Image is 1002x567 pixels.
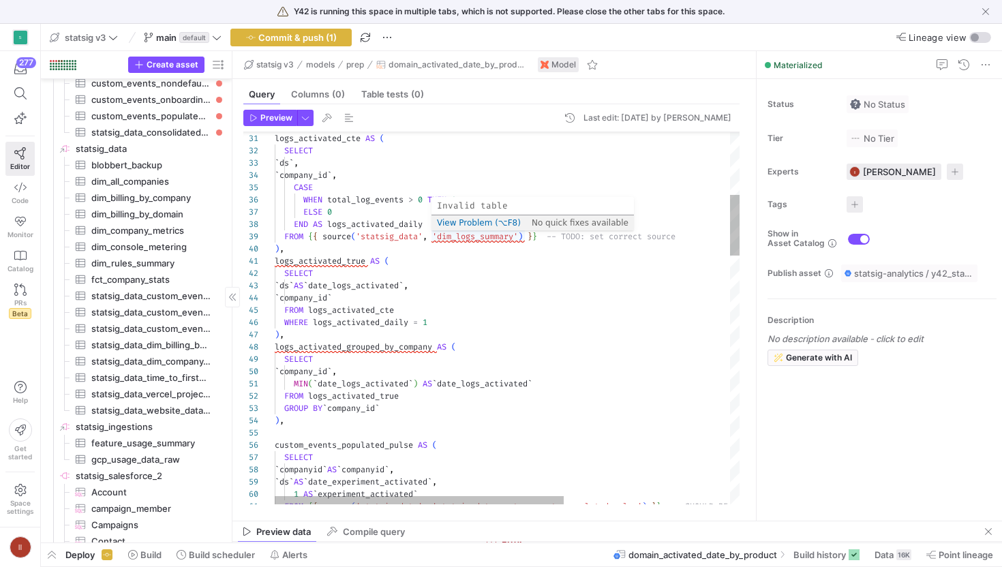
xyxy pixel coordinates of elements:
[313,219,322,230] span: AS
[243,390,258,402] div: 52
[91,272,211,288] span: fct_company_stats​​​​​​​​​
[279,464,322,475] span: companyid
[768,350,858,366] button: Generate with AI
[322,231,351,242] span: source
[91,321,211,337] span: statsig_data_custom_events_populated_pulse​​​​​​​​​
[91,223,211,239] span: dim_company_metrics​​​​​​​​​
[313,231,318,242] span: {
[243,451,258,463] div: 57
[847,129,898,147] button: No tierNo Tier
[91,534,211,549] span: Contact​​​​​​​​​
[46,91,226,108] a: custom_events_onboarding_path​​​​​​​​​
[437,218,521,228] a: View Problem (⌥F8)
[5,375,35,410] button: Help
[5,210,35,244] a: Monitor
[423,378,432,389] span: AS
[518,231,523,242] span: )
[389,464,394,475] span: ,
[275,415,279,426] span: )
[279,280,289,291] span: ds
[46,140,226,157] a: statsig_data​​​​​​​​
[284,317,308,328] span: WHERE
[46,320,226,337] div: Press SPACE to select this row.
[243,439,258,451] div: 56
[243,279,258,292] div: 43
[275,329,279,340] span: )
[46,206,226,222] a: dim_billing_by_domain​​​​​​​​​
[289,280,294,291] span: `
[768,269,821,278] span: Publish asset
[5,533,35,562] button: II
[46,386,226,402] div: Press SPACE to select this row.
[5,244,35,278] a: Catalog
[7,499,33,515] span: Space settings
[46,29,121,46] button: statsig v3
[76,468,224,484] span: statsig_salesforce_2​​​​​​​​
[243,463,258,476] div: 58
[14,31,27,44] div: S
[46,353,226,369] a: statsig_data_dim_company_metrics_statsigusers​​​​​​​​​
[91,76,211,91] span: custom_events_nondefault_mex_query​​​​​​​​​
[793,549,846,560] span: Build history
[46,222,226,239] a: dim_company_metrics​​​​​​​​​
[5,478,35,521] a: Spacesettings
[46,369,226,386] a: statsig_data_time_to_first_paint​​​​​​​​​
[91,485,211,500] span: Account​​​​​​​​​
[774,60,823,70] span: Materialized
[243,218,258,230] div: 38
[91,517,211,533] span: Campaigns​​​​​​​​​
[46,255,226,271] a: dim_rules_summary​​​​​​​​​
[432,440,437,450] span: (
[46,108,226,124] a: custom_events_populated_pulse​​​​​​​​​
[373,57,530,73] button: domain_activated_date_by_product
[46,402,226,418] div: Press SPACE to select this row.
[308,390,399,401] span: logs_activated_true
[909,32,967,43] span: Lineage view
[303,206,322,217] span: ELSE
[294,182,313,193] span: CASE
[854,268,974,279] span: statsig-analytics / y42_statsig_v3_test_main / domain_activated_date_by_product
[91,108,211,124] span: custom_events_populated_pulse​​​​​​​​​
[46,288,226,304] a: statsig_data_custom_events_nondefault_mex_query_or_dashview​​​​​​​​​
[156,32,177,43] span: main
[91,125,211,140] span: statsig_data_consolidated_console_metering​​​​​​​​​
[243,378,258,390] div: 51
[356,231,423,242] span: 'statsig_data'
[275,243,279,254] span: )
[284,390,303,401] span: FROM
[327,292,332,303] span: `
[91,435,211,451] span: feature_usage_summary​​​​​​​​​
[147,60,198,70] span: Create asset
[279,415,284,426] span: ,
[365,133,375,144] span: AS
[76,141,224,157] span: statsig_data​​​​​​​​
[432,231,518,242] span: 'dim_logs_summary'
[46,304,226,320] div: Press SPACE to select this row.
[264,543,314,566] button: Alerts
[308,231,313,242] span: {
[243,267,258,279] div: 42
[896,549,911,560] div: 16K
[411,90,424,99] span: (0)
[91,206,211,222] span: dim_billing_by_domain​​​​​​​​​
[243,353,258,365] div: 49
[279,366,327,377] span: company_id
[284,452,313,463] span: SELECT
[46,271,226,288] a: fct_company_stats​​​​​​​​​
[46,337,226,353] div: Press SPACE to select this row.
[920,543,999,566] button: Point lineage
[868,543,917,566] button: Data16K
[294,378,308,389] span: MIN
[303,194,322,205] span: WHEN
[8,444,32,461] span: Get started
[939,549,993,560] span: Point lineage
[243,243,258,255] div: 40
[389,60,526,70] span: domain_activated_date_by_product
[380,133,384,144] span: (
[327,206,332,217] span: 0
[46,173,226,189] div: Press SPACE to select this row.
[275,440,413,450] span: custom_events_populated_pulse
[768,200,836,209] span: Tags
[46,418,226,435] a: statsig_ingestions​​​​​​​​
[5,278,35,324] a: PRsBeta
